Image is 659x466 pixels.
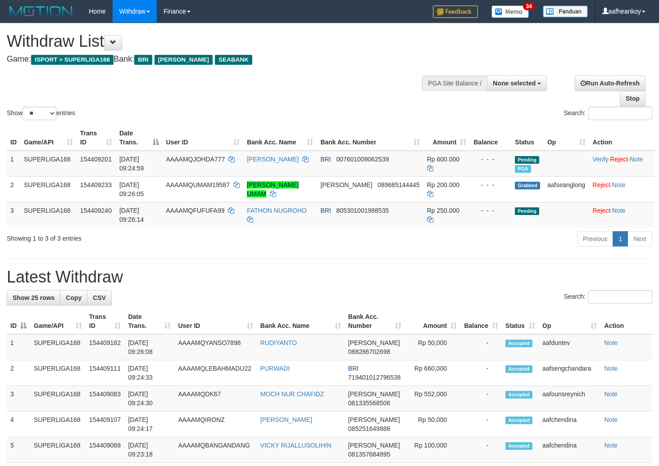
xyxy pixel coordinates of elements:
th: Op: activate to sort column ascending [544,125,589,151]
span: [PERSON_NAME] [348,339,400,346]
span: [PERSON_NAME] [348,442,400,449]
span: Grabbed [515,182,540,189]
th: Date Trans.: activate to sort column ascending [124,309,174,334]
td: 3 [7,202,20,228]
td: 1 [7,151,20,177]
span: None selected [493,80,536,87]
div: Showing 1 to 3 of 3 entries [7,230,268,243]
td: Rp 50,000 [405,412,460,437]
td: [DATE] 09:26:08 [124,334,174,360]
td: - [460,360,502,386]
h1: Latest Withdraw [7,268,652,286]
td: aafounsreynich [539,386,600,412]
th: Status [511,125,544,151]
th: Balance [470,125,511,151]
a: Copy [60,290,87,305]
span: Pending [515,156,539,164]
span: Accepted [505,417,532,424]
a: Reject [593,181,611,188]
th: Action [600,309,652,334]
th: Action [589,125,655,151]
th: Trans ID: activate to sort column ascending [86,309,125,334]
input: Search: [588,290,652,304]
td: SUPERLIGA168 [30,360,86,386]
td: 3 [7,386,30,412]
td: aafchendina [539,437,600,463]
td: - [460,386,502,412]
td: SUPERLIGA168 [30,386,86,412]
th: Game/API: activate to sort column ascending [30,309,86,334]
span: BRI [320,207,331,214]
td: 154409111 [86,360,125,386]
th: ID: activate to sort column descending [7,309,30,334]
span: 154409233 [80,181,112,188]
span: [DATE] 09:26:14 [119,207,144,223]
a: [PERSON_NAME] [260,416,312,423]
a: Next [627,231,652,246]
td: SUPERLIGA168 [30,334,86,360]
img: Button%20Memo.svg [491,5,529,18]
span: Marked by aafsengchandara [515,165,531,173]
span: Rp 600.000 [427,156,459,163]
td: AAAAMQYANSO7898 [174,334,256,360]
span: BRI [348,365,359,372]
td: Rp 552,000 [405,386,460,412]
td: 2 [7,360,30,386]
a: Note [604,339,618,346]
span: [PERSON_NAME] [348,416,400,423]
td: - [460,412,502,437]
th: Bank Acc. Number: activate to sort column ascending [345,309,405,334]
td: 4 [7,412,30,437]
td: SUPERLIGA168 [20,151,77,177]
a: Previous [577,231,613,246]
span: Show 25 rows [13,294,55,301]
span: [PERSON_NAME] [348,390,400,398]
td: 154409107 [86,412,125,437]
td: · [589,176,655,202]
td: Rp 50,000 [405,334,460,360]
td: Rp 100,000 [405,437,460,463]
td: aafseanglong [544,176,589,202]
span: ISPORT > SUPERLIGA168 [31,55,114,65]
th: Game/API: activate to sort column ascending [20,125,77,151]
input: Search: [588,107,652,120]
th: Date Trans.: activate to sort column descending [116,125,163,151]
td: aafsengchandara [539,360,600,386]
td: [DATE] 09:24:33 [124,360,174,386]
td: SUPERLIGA168 [30,412,86,437]
td: aafchendina [539,412,600,437]
td: AAAAMQBANGANDANG [174,437,256,463]
a: MOCH NUR CHAFIDZ [260,390,324,398]
div: - - - [473,155,508,164]
label: Search: [564,107,652,120]
span: 154409240 [80,207,112,214]
a: [PERSON_NAME] UMAM [247,181,299,197]
td: 154409088 [86,437,125,463]
td: SUPERLIGA168 [20,202,77,228]
th: User ID: activate to sort column ascending [174,309,256,334]
a: Note [612,181,626,188]
span: Rp 200.000 [427,181,459,188]
th: Amount: activate to sort column ascending [423,125,470,151]
span: AAAAMQUMAM19587 [166,181,230,188]
img: MOTION_logo.png [7,4,75,18]
td: AAAAMQDK67 [174,386,256,412]
td: - [460,437,502,463]
span: [PERSON_NAME] [155,55,213,65]
div: - - - [473,206,508,215]
th: Bank Acc. Name: activate to sort column ascending [243,125,317,151]
span: Accepted [505,365,532,373]
span: Copy 081357684895 to clipboard [348,451,390,458]
h1: Withdraw List [7,32,430,50]
th: User ID: activate to sort column ascending [163,125,244,151]
span: AAAAMQFUFUFA99 [166,207,225,214]
a: Reject [593,207,611,214]
span: Rp 250.000 [427,207,459,214]
a: 1 [613,231,628,246]
span: SEABANK [215,55,252,65]
span: 154409201 [80,156,112,163]
td: AAAAMQLEBAHMADU22 [174,360,256,386]
span: Accepted [505,391,532,399]
td: · · [589,151,655,177]
td: aafduntev [539,334,600,360]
